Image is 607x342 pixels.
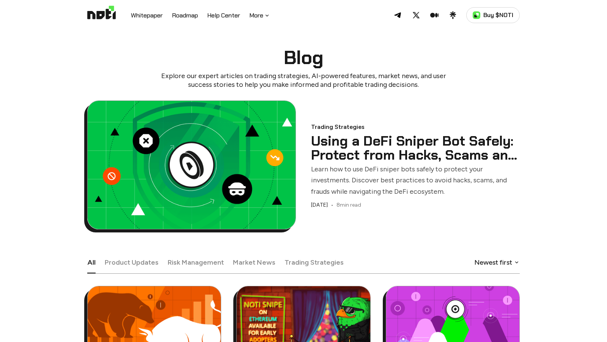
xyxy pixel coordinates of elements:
[311,123,365,130] a: Trading Strategies
[131,11,163,21] a: Whitepaper
[311,202,328,209] time: [DATE]
[172,11,198,21] a: Roadmap
[233,258,275,267] button: Market News
[168,258,224,267] button: Risk Management
[311,164,520,197] p: Learn how to use DeFi sniper bots safely to protect your investments. Discover best practices to ...
[466,7,520,23] a: Buy $NOTI
[311,134,520,163] a: Using a DeFi Sniper Bot Safely: Protect from Hacks, Scams and Frauds
[474,257,498,268] span: newest
[207,11,240,21] a: Help Center
[158,48,449,68] h1: Blog
[105,258,159,267] button: Product Updates
[87,6,116,25] img: Logo
[285,258,344,267] button: Trading Strategies
[158,72,449,89] p: Explore our expert articles on trading strategies, AI-powered features, market news, and user suc...
[337,202,361,209] span: 8 min read
[88,101,296,229] img: Using a DeFi Sniper Bot Safely: Protect from Hacks, Scams and Frauds image
[87,258,96,267] button: All
[474,252,520,273] button: newestfirst
[249,11,270,20] button: More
